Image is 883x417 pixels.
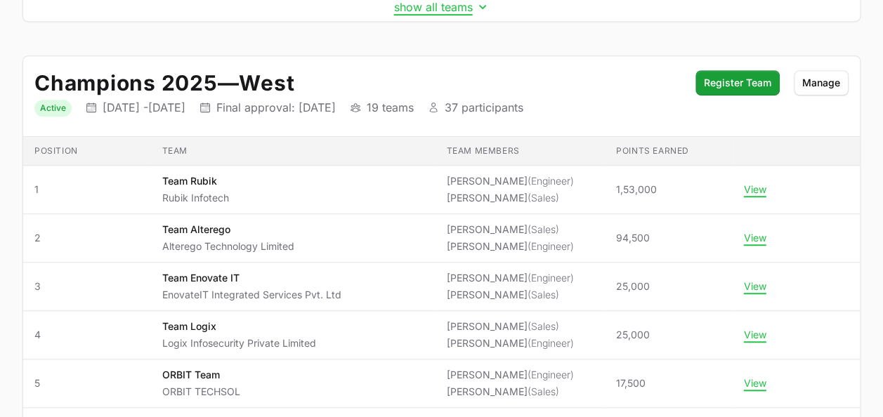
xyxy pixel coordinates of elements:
button: View [744,329,766,341]
p: Team Logix [162,319,315,333]
p: 37 participants [445,100,523,114]
th: Position [23,137,150,166]
p: Logix Infosecurity Private Limited [162,336,315,350]
p: Team Enovate IT [162,271,341,285]
span: 25,000 [616,328,650,342]
span: Register Team [704,74,771,91]
button: View [744,377,766,390]
li: [PERSON_NAME] [446,368,573,382]
th: Points earned [605,137,732,166]
p: Team Rubik [162,174,228,188]
li: [PERSON_NAME] [446,319,573,333]
span: (Sales) [527,289,558,300]
li: [PERSON_NAME] [446,174,573,188]
li: [PERSON_NAME] [446,223,573,237]
span: (Engineer) [527,175,573,187]
p: 19 teams [367,100,414,114]
p: EnovateIT Integrated Services Pvt. Ltd [162,288,341,302]
button: View [744,232,766,244]
span: 25,000 [616,279,650,293]
li: [PERSON_NAME] [446,271,573,285]
li: [PERSON_NAME] [446,336,573,350]
p: [DATE] - [DATE] [103,100,185,114]
button: Manage [794,70,849,95]
th: Team members [435,137,605,166]
span: — [218,70,240,95]
li: [PERSON_NAME] [446,288,573,302]
button: Register Team [695,70,780,95]
span: (Sales) [527,223,558,235]
span: 1 [34,183,139,197]
span: (Engineer) [527,369,573,380]
span: (Engineer) [527,272,573,284]
span: (Engineer) [527,337,573,349]
span: 2 [34,231,139,245]
span: (Sales) [527,385,558,397]
span: 3 [34,279,139,293]
p: ORBIT TECHSOL [162,385,240,399]
p: Team Alterego [162,223,294,237]
p: Alterego Technology Limited [162,239,294,253]
li: [PERSON_NAME] [446,385,573,399]
p: Final approval: [DATE] [216,100,336,114]
th: Team [150,137,435,166]
span: (Sales) [527,320,558,332]
span: 5 [34,376,139,390]
span: (Engineer) [527,240,573,252]
button: View [744,280,766,293]
button: View [744,183,766,196]
span: 94,500 [616,231,650,245]
p: Rubik Infotech [162,191,228,205]
li: [PERSON_NAME] [446,191,573,205]
p: ORBIT Team [162,368,240,382]
span: 1,53,000 [616,183,657,197]
span: (Sales) [527,192,558,204]
h2: Champions 2025 West [34,70,681,95]
span: 17,500 [616,376,646,390]
span: Manage [802,74,840,91]
li: [PERSON_NAME] [446,239,573,253]
span: 4 [34,328,139,342]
